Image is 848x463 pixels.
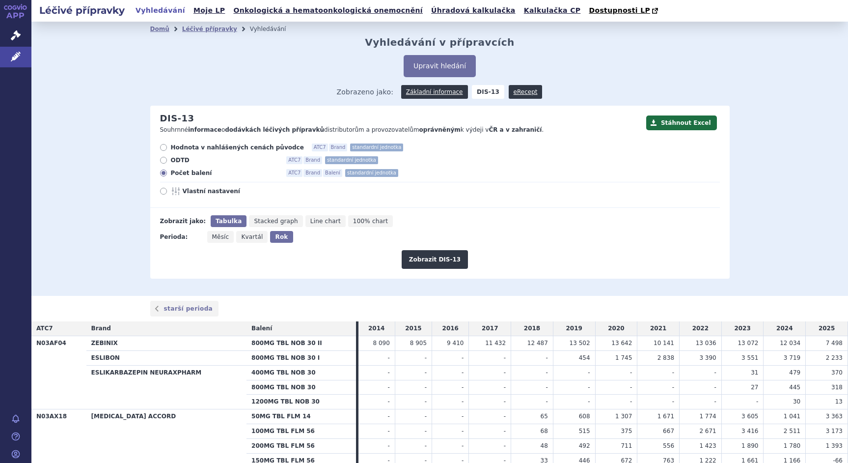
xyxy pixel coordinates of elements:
td: 2018 [511,321,553,336]
span: Tabulka [216,218,242,225]
span: - [462,354,464,361]
td: 2020 [595,321,637,336]
span: 100% chart [353,218,388,225]
span: 2 511 [784,428,800,434]
span: 556 [663,442,674,449]
span: 375 [621,428,632,434]
span: - [462,398,464,405]
span: 454 [579,354,590,361]
span: 3 416 [741,428,758,434]
span: Rok [275,233,288,240]
span: - [672,384,674,391]
th: N03AF04 [31,336,86,409]
span: Vlastní nastavení [183,187,291,195]
span: - [462,428,464,434]
span: - [672,369,674,376]
span: 68 [541,428,548,434]
td: 2019 [553,321,595,336]
span: ATC7 [312,144,328,151]
th: ESLIBON [86,350,247,365]
span: 1 307 [615,413,632,420]
span: ATC7 [286,156,302,164]
span: 13 036 [696,340,716,347]
span: - [425,442,427,449]
th: 800MG TBL NOB 30 II [246,336,356,351]
strong: informace [188,126,221,133]
span: 318 [831,384,843,391]
span: - [504,398,506,405]
span: 31 [751,369,758,376]
span: 65 [541,413,548,420]
span: 667 [663,428,674,434]
strong: ČR a v zahraničí [489,126,542,133]
td: 2014 [358,321,395,336]
span: 12 487 [527,340,548,347]
span: - [387,369,389,376]
h2: DIS-13 [160,113,194,124]
span: standardní jednotka [325,156,378,164]
span: 9 410 [447,340,464,347]
span: - [588,369,590,376]
span: 370 [831,369,843,376]
span: - [387,428,389,434]
span: Hodnota v nahlášených cenách původce [171,144,304,151]
span: Brand [329,144,348,151]
span: - [425,354,427,361]
span: 3 551 [741,354,758,361]
td: 2025 [806,321,848,336]
span: - [546,398,548,405]
span: 3 173 [826,428,843,434]
th: ESLIKARBAZEPIN NEURAXPHARM [86,365,247,409]
span: - [630,384,632,391]
span: - [714,384,716,391]
th: 1200MG TBL NOB 30 [246,395,356,409]
span: - [387,413,389,420]
span: 13 072 [738,340,758,347]
span: - [387,398,389,405]
td: 2017 [469,321,511,336]
span: 12 034 [780,340,800,347]
span: - [387,442,389,449]
span: Kvartál [241,233,263,240]
span: - [425,413,427,420]
th: 800MG TBL NOB 30 [246,380,356,395]
span: 1 671 [657,413,674,420]
a: starší perioda [150,301,219,317]
span: - [546,384,548,391]
span: Brand [91,325,111,332]
a: Kalkulačka CP [521,4,584,17]
span: standardní jednotka [350,144,403,151]
span: - [504,413,506,420]
span: 13 642 [611,340,632,347]
span: ODTD [171,156,279,164]
td: 2024 [764,321,806,336]
span: 1 774 [699,413,716,420]
td: 2023 [721,321,764,336]
span: 2 233 [826,354,843,361]
strong: dodávkách léčivých přípravků [225,126,324,133]
span: 48 [541,442,548,449]
td: 2021 [637,321,680,336]
span: 445 [789,384,800,391]
td: 2015 [395,321,432,336]
span: Brand [303,169,322,177]
span: - [546,369,548,376]
span: 3 363 [826,413,843,420]
td: 2016 [432,321,469,336]
span: - [425,384,427,391]
span: 11 432 [485,340,506,347]
h2: Vyhledávání v přípravcích [365,36,515,48]
span: - [546,354,548,361]
a: Dostupnosti LP [586,4,663,18]
th: 50MG TBL FLM 14 [246,409,356,424]
span: 27 [751,384,758,391]
span: - [504,442,506,449]
span: 7 498 [826,340,843,347]
span: - [387,354,389,361]
span: - [588,384,590,391]
span: Počet balení [171,169,279,177]
a: Onkologická a hematoonkologická onemocnění [230,4,426,17]
a: Úhradová kalkulačka [428,4,519,17]
span: Měsíc [212,233,229,240]
a: Základní informace [401,85,468,99]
